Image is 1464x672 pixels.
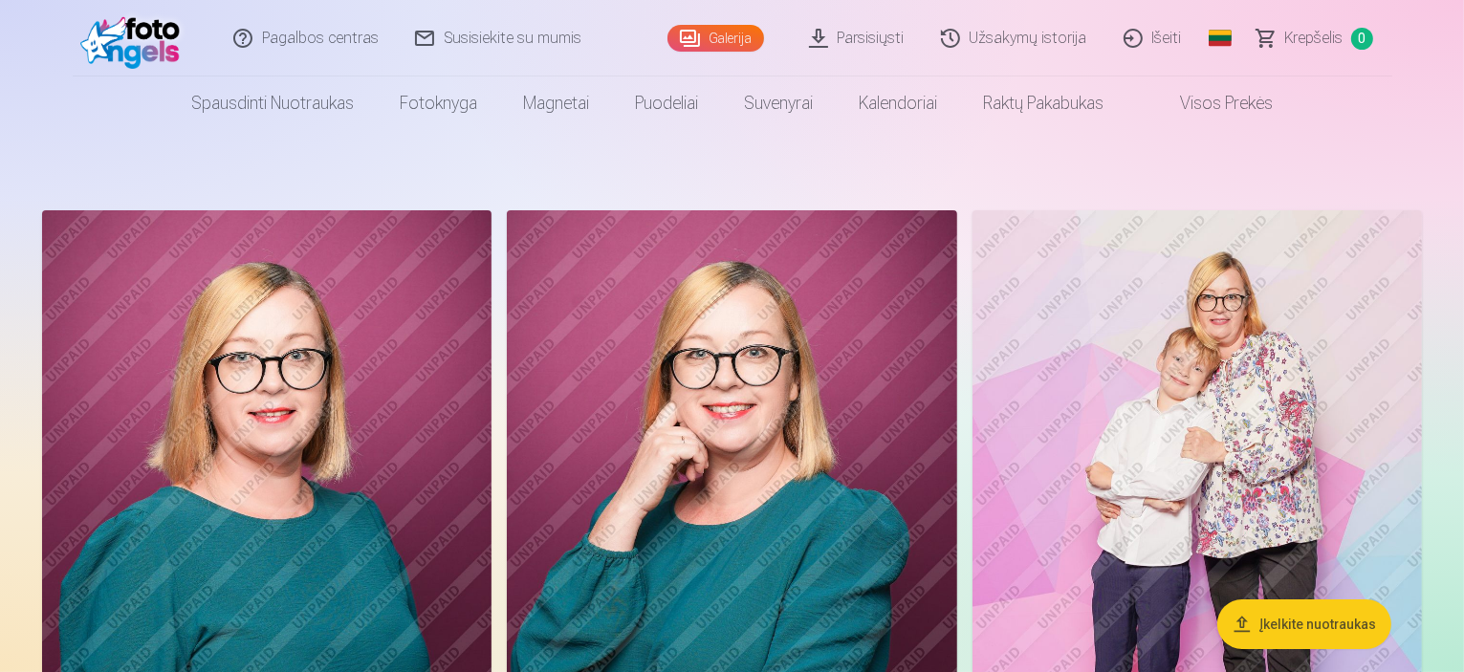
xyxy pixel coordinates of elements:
a: Visos prekės [1126,76,1296,130]
a: Raktų pakabukas [960,76,1126,130]
a: Suvenyrai [721,76,836,130]
a: Puodeliai [612,76,721,130]
a: Fotoknyga [377,76,500,130]
button: Įkelkite nuotraukas [1217,599,1391,649]
span: 0 [1351,28,1373,50]
img: /fa2 [80,8,190,69]
a: Galerija [667,25,764,52]
a: Magnetai [500,76,612,130]
span: Krepšelis [1285,27,1344,50]
a: Spausdinti nuotraukas [168,76,377,130]
a: Kalendoriai [836,76,960,130]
